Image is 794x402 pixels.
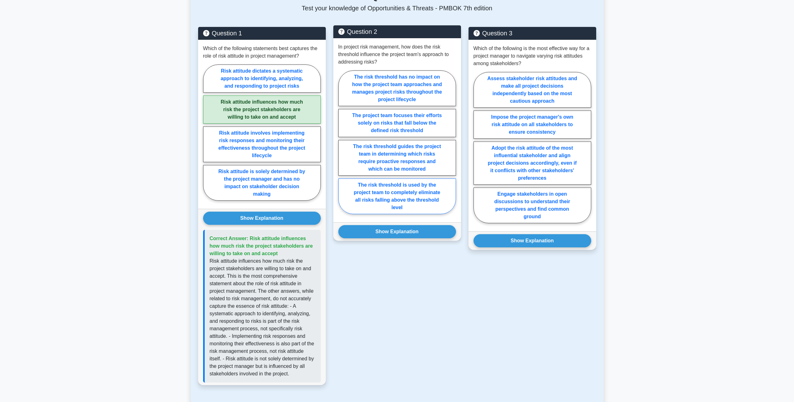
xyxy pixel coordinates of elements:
[203,45,321,60] p: Which of the following statements best captures the role of risk attitude in project management?
[474,29,591,37] h5: Question 3
[203,95,321,124] label: Risk attitude influences how much risk the project stakeholders are willing to take on and accept
[474,234,591,247] button: Show Explanation
[474,45,591,67] p: Which of the following is the most effective way for a project manager to navigate varying risk a...
[474,111,591,139] label: Impose the project manager's own risk attitude on all stakeholders to ensure consistency
[203,165,321,201] label: Risk attitude is solely determined by the project manager and has no impact on stakeholder decisi...
[338,28,456,35] h5: Question 2
[210,257,316,378] p: Risk attitude influences how much risk the project stakeholders are willing to take on and accept...
[203,212,321,225] button: Show Explanation
[338,109,456,137] label: The project team focuses their efforts solely on risks that fall below the defined risk threshold
[338,178,456,214] label: The risk threshold is used by the project team to completely eliminate all risks falling above th...
[203,126,321,162] label: Risk attitude involves implementing risk responses and monitoring their effectiveness throughout ...
[210,236,313,256] span: Correct Answer: Risk attitude influences how much risk the project stakeholders are willing to ta...
[474,188,591,223] label: Engage stakeholders in open discussions to understand their perspectives and find common ground
[203,29,321,37] h5: Question 1
[338,43,456,66] p: In project risk management, how does the risk threshold influence the project team's approach to ...
[338,70,456,106] label: The risk threshold has no impact on how the project team approaches and manages project risks thr...
[474,142,591,185] label: Adopt the risk attitude of the most influential stakeholder and align project decisions according...
[198,4,596,12] p: Test your knowledge of Opportunities & Threats - PMBOK 7th edition
[203,64,321,93] label: Risk attitude dictates a systematic approach to identifying, analyzing, and responding to project...
[338,140,456,176] label: The risk threshold guides the project team in determining which risks require proactive responses...
[338,225,456,238] button: Show Explanation
[474,72,591,108] label: Assess stakeholder risk attitudes and make all project decisions independently based on the most ...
